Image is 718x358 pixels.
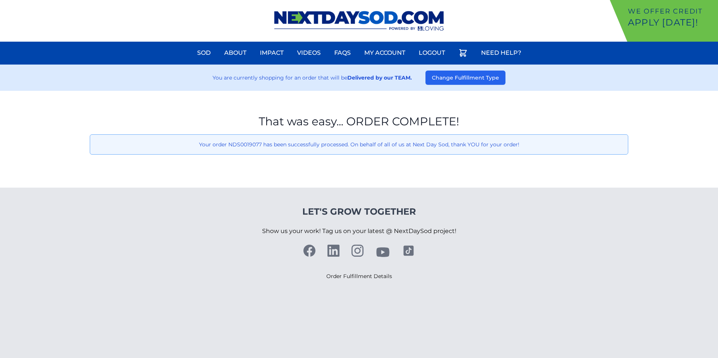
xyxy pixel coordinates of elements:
p: We offer Credit [628,6,715,17]
a: Videos [293,44,325,62]
a: Impact [255,44,288,62]
a: My Account [360,44,410,62]
a: About [220,44,251,62]
a: Need Help? [477,44,526,62]
button: Change Fulfillment Type [425,71,505,85]
a: Order Fulfillment Details [326,273,392,280]
strong: Delivered by our TEAM. [347,74,412,81]
h4: Let's Grow Together [262,206,456,218]
p: Your order NDS0019077 has been successfully processed. On behalf of all of us at Next Day Sod, th... [96,141,622,148]
h1: That was easy... ORDER COMPLETE! [90,115,628,128]
p: Apply [DATE]! [628,17,715,29]
a: Sod [193,44,215,62]
p: Show us your work! Tag us on your latest @ NextDaySod project! [262,218,456,245]
a: Logout [414,44,450,62]
a: FAQs [330,44,355,62]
